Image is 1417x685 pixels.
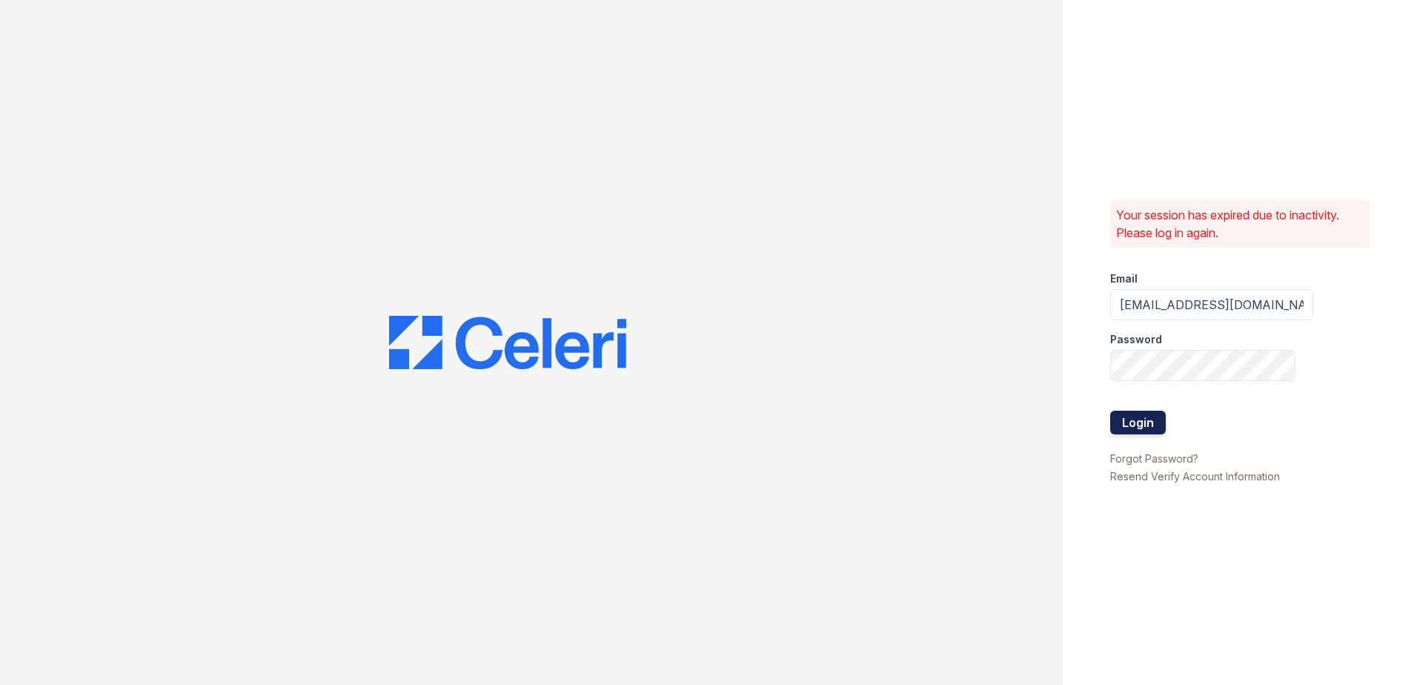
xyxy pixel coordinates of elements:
[1110,332,1162,347] label: Password
[1116,206,1364,242] p: Your session has expired due to inactivity. Please log in again.
[1110,271,1138,286] label: Email
[389,316,626,369] img: CE_Logo_Blue-a8612792a0a2168367f1c8372b55b34899dd931a85d93a1a3d3e32e68fde9ad4.png
[1110,470,1280,483] a: Resend Verify Account Information
[1110,452,1198,465] a: Forgot Password?
[1110,411,1166,434] button: Login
